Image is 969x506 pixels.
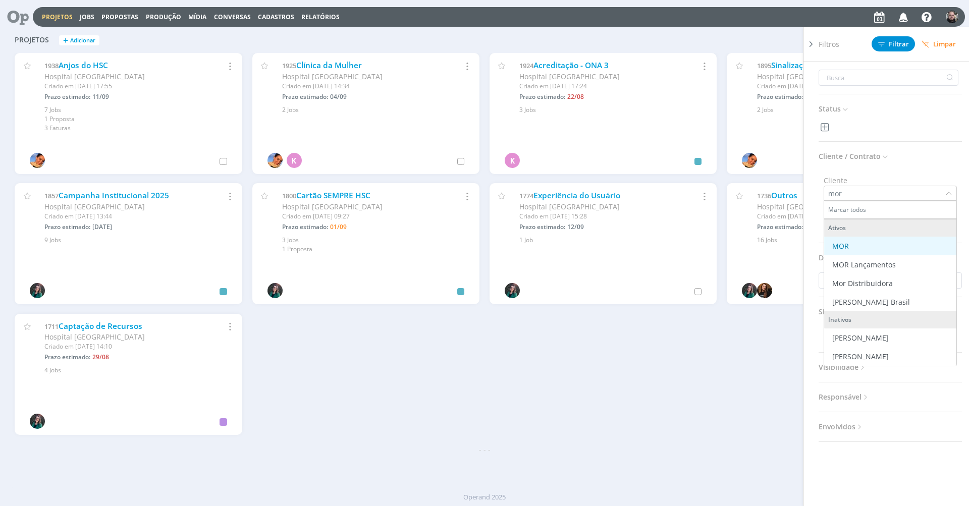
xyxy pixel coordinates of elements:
[832,351,889,362] div: [PERSON_NAME]
[59,321,142,331] a: Captação de Recursos
[59,60,108,71] a: Anjos do HSC
[519,222,565,231] span: Prazo estimado:
[267,283,283,298] img: R
[77,13,97,21] button: Jobs
[59,35,99,46] button: +Adicionar
[255,13,297,21] button: Cadastros
[819,420,864,433] span: Envolvidos
[282,92,328,101] span: Prazo estimado:
[188,13,206,21] a: Mídia
[44,124,230,133] div: 3 Faturas
[301,13,340,21] a: Relatórios
[824,311,956,328] div: Inativos
[44,82,199,91] div: Criado em [DATE] 17:55
[143,13,184,21] button: Produção
[872,36,915,51] button: Filtrar
[567,222,584,231] span: 12/09
[922,40,956,48] span: Limpar
[92,222,112,231] span: [DATE]
[44,332,145,342] span: Hospital [GEOGRAPHIC_DATA]
[519,61,533,70] span: 1924
[771,60,842,71] a: Sinalização Interna
[519,72,620,81] span: Hospital [GEOGRAPHIC_DATA]
[30,283,45,298] img: R
[92,92,109,101] span: 11/09
[832,297,910,307] div: [PERSON_NAME] Brasil
[44,105,230,115] div: 7 Jobs
[519,105,705,115] div: 3 Jobs
[282,105,467,115] div: 2 Jobs
[819,390,870,404] span: Responsável
[533,60,609,71] a: Acreditação - ONA 3
[824,175,957,186] div: Cliente
[282,191,296,200] span: 1800
[282,202,383,211] span: Hospital [GEOGRAPHIC_DATA]
[757,212,912,221] div: Criado em [DATE] 12:03
[92,353,109,361] span: 29/08
[505,283,520,298] img: R
[824,201,956,219] li: Marcar todos
[30,414,45,429] img: R
[757,191,771,200] span: 1736
[330,222,347,231] span: 01/09
[757,105,942,115] div: 2 Jobs
[287,153,302,168] div: K
[44,212,199,221] div: Criado em [DATE] 13:44
[533,190,620,201] a: Experiência do Usuário
[59,190,169,201] a: Campanha Institucional 2025
[267,153,283,168] img: L
[819,361,867,374] span: Visibilidade
[282,61,296,70] span: 1925
[519,92,565,101] span: Prazo estimado:
[185,13,209,21] button: Mídia
[298,13,343,21] button: Relatórios
[757,92,803,101] span: Prazo estimado:
[742,153,757,168] img: L
[824,186,945,200] input: Pesquisar
[282,236,467,245] div: 3 Jobs
[44,92,90,101] span: Prazo estimado:
[282,82,437,91] div: Criado em [DATE] 14:34
[824,219,956,237] div: Ativos
[757,72,857,81] span: Hospital [GEOGRAPHIC_DATA]
[519,191,533,200] span: 1774
[101,13,138,21] span: Propostas
[44,61,59,70] span: 1938
[878,41,909,47] span: Filtrar
[757,236,942,245] div: 16 Jobs
[757,283,772,298] img: T
[819,39,839,49] span: Filtros
[42,13,73,21] a: Projetos
[44,115,230,124] div: 1 Proposta
[258,13,294,21] span: Cadastros
[98,13,141,21] button: Propostas
[505,153,520,168] div: K
[15,36,49,44] span: Projetos
[742,283,757,298] img: R
[832,259,896,270] div: MOR Lançamentos
[30,153,45,168] img: L
[63,35,68,46] span: +
[44,342,199,351] div: Criado em [DATE] 14:10
[282,222,328,231] span: Prazo estimado:
[146,13,181,21] a: Produção
[832,278,893,289] div: Mor Distribuidora
[567,92,584,101] span: 22/08
[44,202,145,211] span: Hospital [GEOGRAPHIC_DATA]
[945,8,959,26] button: G
[44,191,59,200] span: 1857
[10,444,959,455] div: - - -
[282,72,383,81] span: Hospital [GEOGRAPHIC_DATA]
[819,305,903,318] span: Situação dos projetos
[519,236,705,245] div: 1 Job
[519,202,620,211] span: Hospital [GEOGRAPHIC_DATA]
[819,70,958,86] input: Busca
[757,202,857,211] span: Hospital [GEOGRAPHIC_DATA]
[757,61,771,70] span: 1895
[282,212,437,221] div: Criado em [DATE] 09:27
[70,37,95,44] span: Adicionar
[757,222,803,231] span: Prazo estimado:
[44,222,90,231] span: Prazo estimado:
[211,13,254,21] button: Conversas
[214,13,251,21] a: Conversas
